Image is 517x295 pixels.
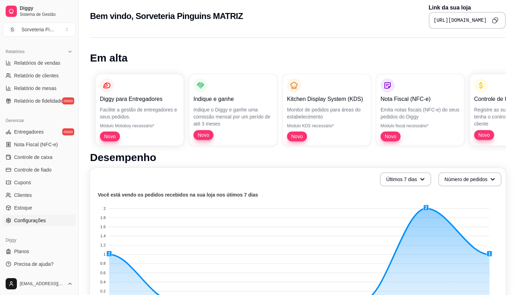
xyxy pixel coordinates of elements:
p: Link da sua loja [429,4,506,12]
p: Diggy para Entregadores [100,95,179,103]
a: Clientes [3,190,76,201]
a: Nota Fiscal (NFC-e) [3,139,76,150]
span: Relatórios de vendas [14,59,60,66]
p: Kitchen Display System (KDS) [287,95,366,103]
p: Nota Fiscal (NFC-e) [381,95,460,103]
a: Relatório de fidelidadenovo [3,95,76,107]
button: Nota Fiscal (NFC-e)Emita notas fiscais (NFC-e) do seus pedidos do DiggyMódulo fiscal necessário*Novo [376,74,464,146]
span: Novo [288,133,306,140]
p: Facilite a gestão de entregadores e seus pedidos. [100,106,179,120]
a: Estoque [3,202,76,213]
tspan: 0.2 [100,289,106,293]
a: Relatório de clientes [3,70,76,81]
span: Clientes [14,192,32,199]
tspan: 0.6 [100,271,106,275]
span: Novo [475,132,493,139]
p: Indique o Diggy e ganhe uma comissão mensal por um perído de até 3 meses [193,106,273,127]
button: Select a team [3,23,76,37]
tspan: 2 [103,206,106,211]
tspan: 1.8 [100,216,106,220]
span: Cupons [14,179,31,186]
tspan: 0.8 [100,261,106,265]
p: Módulo KDS necessário* [287,123,366,129]
tspan: 0.4 [100,280,106,284]
a: Precisa de ajuda? [3,258,76,270]
span: Controle de fiado [14,166,52,173]
button: Indique e ganheIndique o Diggy e ganhe uma comissão mensal por um perído de até 3 mesesNovo [189,74,277,146]
tspan: 1.6 [100,225,106,229]
span: Precisa de ajuda? [14,261,53,268]
span: Novo [195,132,212,139]
button: [EMAIL_ADDRESS][DOMAIN_NAME] [3,275,76,292]
h2: Bem vindo, Sorveteria Pinguins MATRIZ [90,11,243,22]
p: Emita notas fiscais (NFC-e) do seus pedidos do Diggy [381,106,460,120]
span: Diggy [20,5,73,12]
span: Nota Fiscal (NFC-e) [14,141,58,148]
a: Planos [3,246,76,257]
tspan: 1.4 [100,234,106,238]
a: Controle de fiado [3,164,76,175]
tspan: 1 [103,252,106,256]
a: DiggySistema de Gestão [3,3,76,20]
span: Entregadores [14,128,44,135]
div: Gerenciar [3,115,76,126]
span: Controle de caixa [14,154,52,161]
a: Controle de caixa [3,152,76,163]
span: S [9,26,16,33]
a: Relatório de mesas [3,83,76,94]
p: Indique e ganhe [193,95,273,103]
span: Relatórios [6,49,25,54]
p: Monitor de pedidos para áreas do estabelecimento [287,106,366,120]
span: Novo [101,133,119,140]
button: Diggy para EntregadoresFacilite a gestão de entregadores e seus pedidos.Módulo Motoboy necessário... [96,74,184,146]
span: Relatório de mesas [14,85,57,92]
button: Número de pedidos [438,172,502,186]
a: Relatórios de vendas [3,57,76,69]
a: Cupons [3,177,76,188]
h1: Desempenho [90,151,506,164]
pre: [URL][DOMAIN_NAME] [434,17,487,24]
p: Módulo Motoboy necessário* [100,123,179,129]
span: Sistema de Gestão [20,12,73,17]
span: Relatório de clientes [14,72,59,79]
text: Você está vendo os pedidos recebidos na sua loja nos útimos 7 dias [98,192,258,198]
h1: Em alta [90,52,506,64]
span: Configurações [14,217,46,224]
p: Módulo fiscal necessário* [381,123,460,129]
span: Planos [14,248,29,255]
button: Copy to clipboard [490,15,501,26]
div: Diggy [3,235,76,246]
a: Entregadoresnovo [3,126,76,137]
span: Novo [382,133,399,140]
button: Kitchen Display System (KDS)Monitor de pedidos para áreas do estabelecimentoMódulo KDS necessário... [283,74,371,146]
span: [EMAIL_ADDRESS][DOMAIN_NAME] [20,281,64,287]
a: Configurações [3,215,76,226]
tspan: 1.2 [100,243,106,247]
span: Estoque [14,204,32,211]
div: Sorveteria Pi ... [21,26,54,33]
span: Relatório de fidelidade [14,97,63,104]
button: Últimos 7 dias [380,172,431,186]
